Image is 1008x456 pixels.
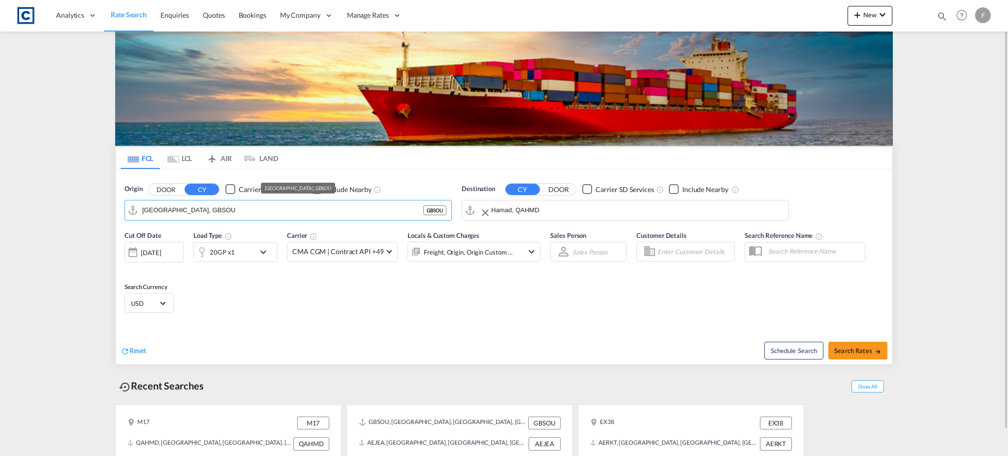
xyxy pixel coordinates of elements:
[193,231,232,239] span: Load Type
[121,147,160,169] md-tab-item: FCL
[149,184,183,195] button: DOOR
[848,6,892,26] button: icon-plus 400-fgNewicon-chevron-down
[359,437,526,450] div: AEJEA, Jebel Ali, United Arab Emirates, Middle East, Middle East
[975,7,991,23] div: F
[56,10,84,20] span: Analytics
[125,283,167,291] span: Search Currency
[310,232,317,240] md-icon: The selected Trucker/Carrierwill be displayed in the rate results If the rates are from another f...
[764,342,823,359] button: Note: By default Schedule search will only considerorigin ports, destination ports and cut off da...
[142,203,423,218] input: Search by Port
[127,417,150,429] div: M17
[131,299,158,308] span: USD
[590,437,757,450] div: AERKT, Ras al Khaimah, United Arab Emirates, Middle East, Middle East
[491,203,784,218] input: Search by Port
[937,11,947,26] div: icon-magnify
[239,147,278,169] md-tab-item: LAND
[590,417,614,429] div: EX38
[731,186,739,194] md-icon: Unchecked: Ignores neighbouring ports when fetching rates.Checked : Includes neighbouring ports w...
[462,184,495,194] span: Destination
[125,184,142,194] span: Origin
[293,437,329,450] div: QAHMD
[828,342,887,359] button: Search Ratesicon-arrow-right
[280,10,320,20] span: My Company
[121,346,146,357] div: icon-refreshReset
[292,247,383,257] span: CMA CGM | Contract API +49
[125,200,451,220] md-input-container: Southampton, GBSOU
[815,232,823,240] md-icon: Your search will be saved by the below given name
[851,9,863,21] md-icon: icon-plus 400-fg
[239,185,297,195] div: Carrier SD Services
[185,184,219,195] button: CY
[541,184,576,195] button: DOOR
[127,437,291,450] div: QAHMD, Hamad, Qatar, Middle East, Middle East
[160,11,189,19] span: Enquiries
[160,147,199,169] md-tab-item: LCL
[203,11,224,19] span: Quotes
[265,183,332,194] div: [GEOGRAPHIC_DATA], GBSOU
[257,246,274,258] md-icon: icon-chevron-down
[325,185,372,195] div: Include Nearby
[199,147,239,169] md-tab-item: AIR
[347,10,389,20] span: Manage Rates
[953,7,970,24] span: Help
[119,381,131,393] md-icon: icon-backup-restore
[111,10,147,19] span: Rate Search
[571,245,609,259] md-select: Sales Person
[116,169,892,364] div: Origin DOOR CY Checkbox No InkUnchecked: Search for CY (Container Yard) services for all selected...
[125,242,184,262] div: [DATE]
[658,244,731,259] input: Enter Customer Details
[15,4,37,27] img: 1fdb9190129311efbfaf67cbb4249bed.jpeg
[239,11,266,19] span: Bookings
[408,231,479,239] span: Locals & Custom Charges
[125,261,132,275] md-datepicker: Select
[374,186,381,194] md-icon: Unchecked: Ignores neighbouring ports when fetching rates.Checked : Includes neighbouring ports w...
[224,232,232,240] md-icon: icon-information-outline
[596,185,654,195] div: Carrier SD Services
[408,242,540,261] div: Freight Origin Origin Custom Factory Stuffingicon-chevron-down
[121,347,129,356] md-icon: icon-refresh
[125,231,161,239] span: Cut Off Date
[528,417,561,429] div: GBSOU
[479,203,491,223] button: Clear Input
[359,417,526,429] div: GBSOU, Southampton, United Kingdom, GB & Ireland, Europe
[462,200,788,220] md-input-container: Hamad, QAHMD
[312,184,372,195] md-checkbox: Checkbox No Ink
[877,9,888,21] md-icon: icon-chevron-down
[682,185,728,195] div: Include Nearby
[287,231,317,239] span: Carrier
[505,184,540,195] button: CY
[193,242,277,262] div: 20GP x1icon-chevron-down
[225,184,297,195] md-checkbox: Checkbox No Ink
[937,11,947,22] md-icon: icon-magnify
[656,186,664,194] md-icon: Unchecked: Search for CY (Container Yard) services for all selected carriers.Checked : Search for...
[851,11,888,19] span: New
[526,246,537,258] md-icon: icon-chevron-down
[669,184,728,195] md-checkbox: Checkbox No Ink
[129,346,146,355] span: Reset
[210,245,235,259] div: 20GP x1
[763,244,865,259] input: Search Reference Name
[423,205,446,215] div: GBSOU
[206,153,218,160] md-icon: icon-airplane
[115,375,208,397] div: Recent Searches
[875,348,882,355] md-icon: icon-arrow-right
[115,32,893,146] img: LCL+%26+FCL+BACKGROUND.png
[297,417,329,429] div: M17
[760,417,792,429] div: EX38
[953,7,975,25] div: Help
[851,380,884,392] span: Show All
[760,437,792,450] div: AERKT
[130,296,168,310] md-select: Select Currency: $ USDUnited States Dollar
[834,347,882,355] span: Search Rates
[529,437,561,450] div: AEJEA
[636,231,686,239] span: Customer Details
[121,147,278,169] md-pagination-wrapper: Use the left and right arrow keys to navigate between tabs
[141,248,161,257] div: [DATE]
[745,231,823,239] span: Search Reference Name
[550,231,586,239] span: Sales Person
[424,245,513,259] div: Freight Origin Origin Custom Factory Stuffing
[582,184,654,195] md-checkbox: Checkbox No Ink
